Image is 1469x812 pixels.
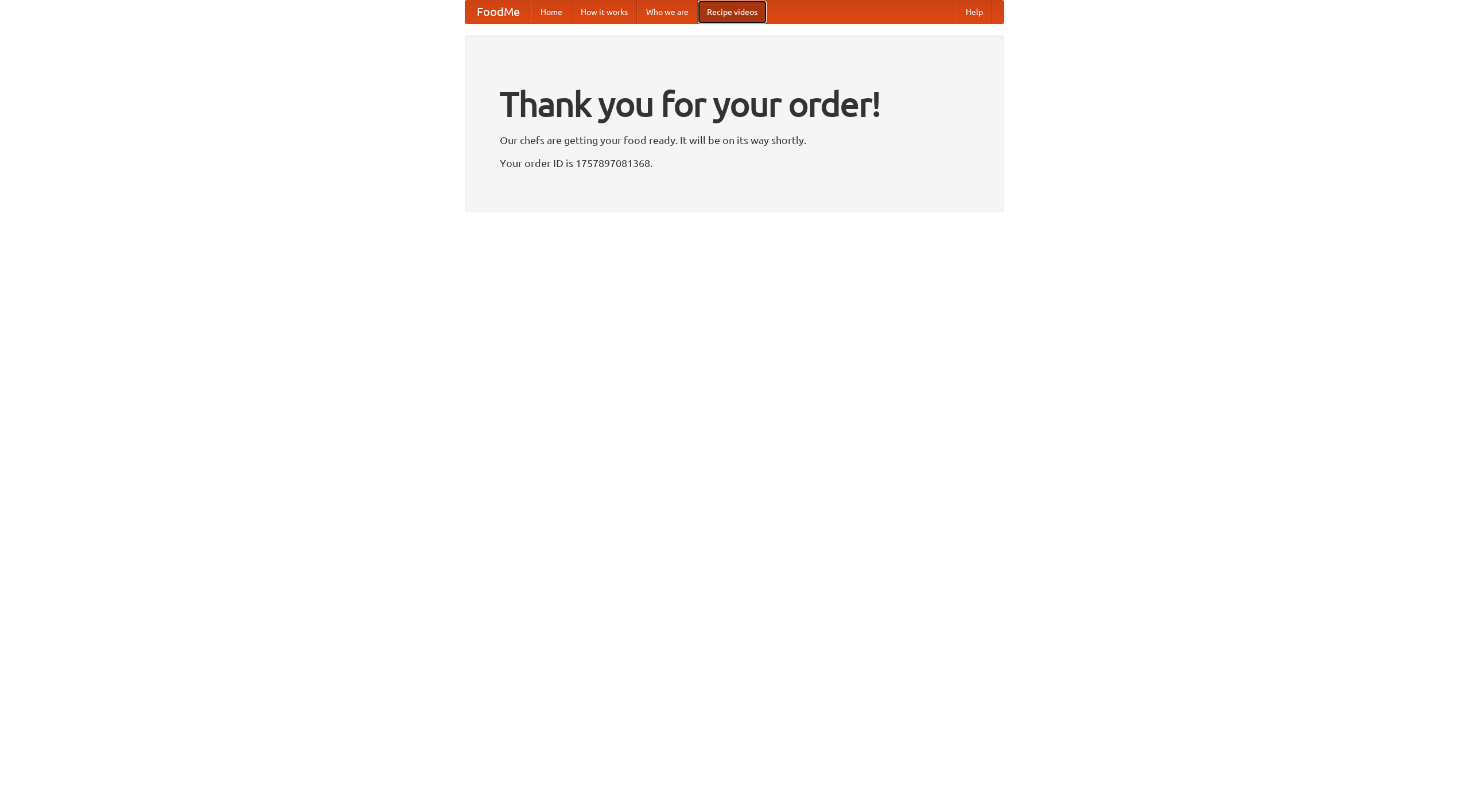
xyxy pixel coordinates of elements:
a: Recipe videos [698,1,767,24]
h1: Thank you for your order! [500,76,969,131]
a: FoodMe [465,1,531,24]
p: Your order ID is 1757897081368. [500,154,969,172]
a: How it works [572,1,637,24]
a: Help [957,1,992,24]
a: Who we are [637,1,698,24]
p: Our chefs are getting your food ready. It will be on its way shortly. [500,131,969,149]
a: Home [531,1,572,24]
